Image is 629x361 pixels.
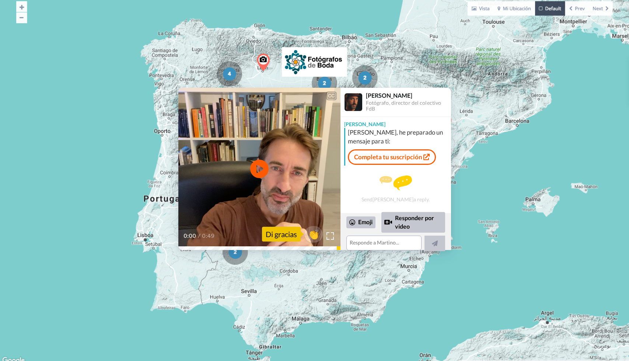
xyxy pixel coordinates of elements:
img: Full screen [326,232,334,240]
div: [PERSON_NAME], he preparado un mensaje para ti: [348,128,449,146]
div: [PERSON_NAME] [366,92,451,99]
span: 0:00 [184,232,196,240]
div: Emoji [346,216,375,228]
img: message.svg [380,176,412,190]
div: CC [327,92,336,100]
img: Profile Image [345,93,362,111]
div: Reply by Video [384,218,392,227]
div: [PERSON_NAME] [340,117,451,128]
div: Di gracias [262,227,301,242]
a: Completa tu suscripción [348,149,436,165]
div: Fotógrafo, director del colectivo FdB [366,100,451,112]
span: 0:49 [202,232,215,240]
button: 👏 [304,226,323,243]
div: Send [PERSON_NAME] a reply. [340,169,451,209]
div: Responder por video [381,212,445,232]
img: logo [282,47,347,77]
span: 👏 [304,228,323,240]
span: / [198,232,200,240]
